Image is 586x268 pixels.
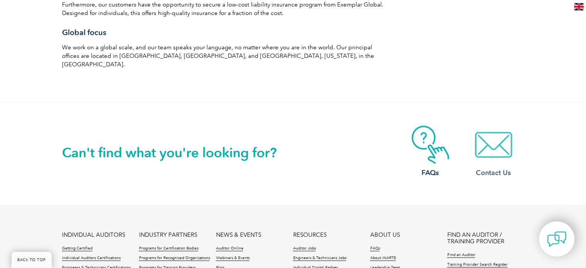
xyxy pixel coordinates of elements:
img: contact-faq.webp [400,125,461,164]
img: contact-chat.png [547,229,566,249]
a: Getting Certified [62,246,92,251]
a: ABOUT US [370,231,400,238]
a: Auditor Online [216,246,243,251]
h3: FAQs [400,168,461,177]
a: Engineers & Technicians Jobs [293,255,346,261]
a: About iNARTE [370,255,396,261]
a: INDIVIDUAL AUDITORS [62,231,125,238]
p: Furthermore, our customers have the opportunity to secure a low-cost liability insurance program ... [62,0,386,17]
img: contact-email.webp [463,125,524,164]
a: FAQs [400,125,461,177]
a: Webinars & Events [216,255,249,261]
h3: Contact Us [463,168,524,177]
h2: Can't find what you're looking for? [62,146,293,158]
a: FIND AN AUDITOR / TRAINING PROVIDER [447,231,524,244]
a: INDUSTRY PARTNERS [139,231,197,238]
a: FAQs [370,246,379,251]
a: Auditor Jobs [293,246,316,251]
p: We work on a global scale, and our team speaks your language, no matter where you are in the worl... [62,43,386,69]
a: Training Provider Search Register [447,262,507,267]
h3: Global focus [62,28,386,37]
a: Contact Us [463,125,524,177]
a: Programs for Certification Bodies [139,246,198,251]
a: BACK TO TOP [12,252,52,268]
a: Programs for Recognized Organizations [139,255,210,261]
a: NEWS & EVENTS [216,231,261,238]
a: Individual Auditors Certifications [62,255,121,261]
a: RESOURCES [293,231,326,238]
img: en [574,3,584,10]
a: Find an Auditor [447,252,475,258]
